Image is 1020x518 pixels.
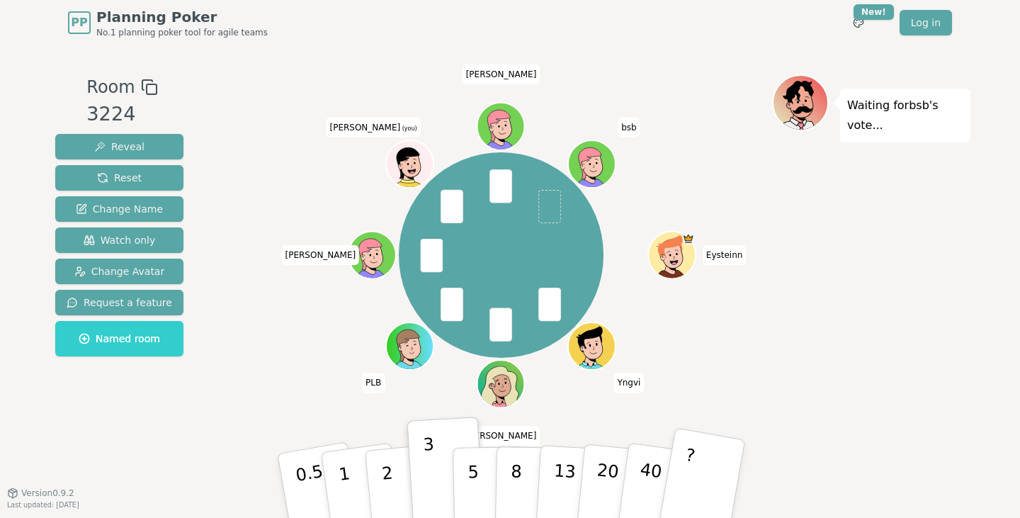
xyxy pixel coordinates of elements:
[362,373,385,393] span: Click to change your name
[55,196,183,222] button: Change Name
[71,14,87,31] span: PP
[683,233,695,245] span: Eysteinn is the host
[96,7,268,27] span: Planning Poker
[900,10,952,35] a: Log in
[79,332,160,346] span: Named room
[94,140,144,154] span: Reveal
[846,10,871,35] button: New!
[21,488,74,499] span: Version 0.9.2
[55,259,183,284] button: Change Avatar
[84,233,156,247] span: Watch only
[281,245,359,265] span: Click to change your name
[55,134,183,159] button: Reveal
[7,501,79,509] span: Last updated: [DATE]
[86,74,135,100] span: Room
[96,27,268,38] span: No.1 planning poker tool for agile teams
[400,125,417,132] span: (you)
[7,488,74,499] button: Version0.9.2
[854,4,894,20] div: New!
[55,290,183,315] button: Request a feature
[67,295,172,310] span: Request a feature
[68,7,268,38] a: PPPlanning PokerNo.1 planning poker tool for agile teams
[423,434,438,512] p: 3
[703,245,747,265] span: Click to change your name
[463,427,540,446] span: Click to change your name
[847,96,963,135] p: Waiting for bsb 's vote...
[55,321,183,356] button: Named room
[463,64,540,84] span: Click to change your name
[74,264,165,278] span: Change Avatar
[55,165,183,191] button: Reset
[326,118,420,137] span: Click to change your name
[86,100,157,129] div: 3224
[618,118,640,137] span: Click to change your name
[97,171,142,185] span: Reset
[388,142,433,186] button: Click to change your avatar
[76,202,163,216] span: Change Name
[613,373,644,393] span: Click to change your name
[55,227,183,253] button: Watch only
